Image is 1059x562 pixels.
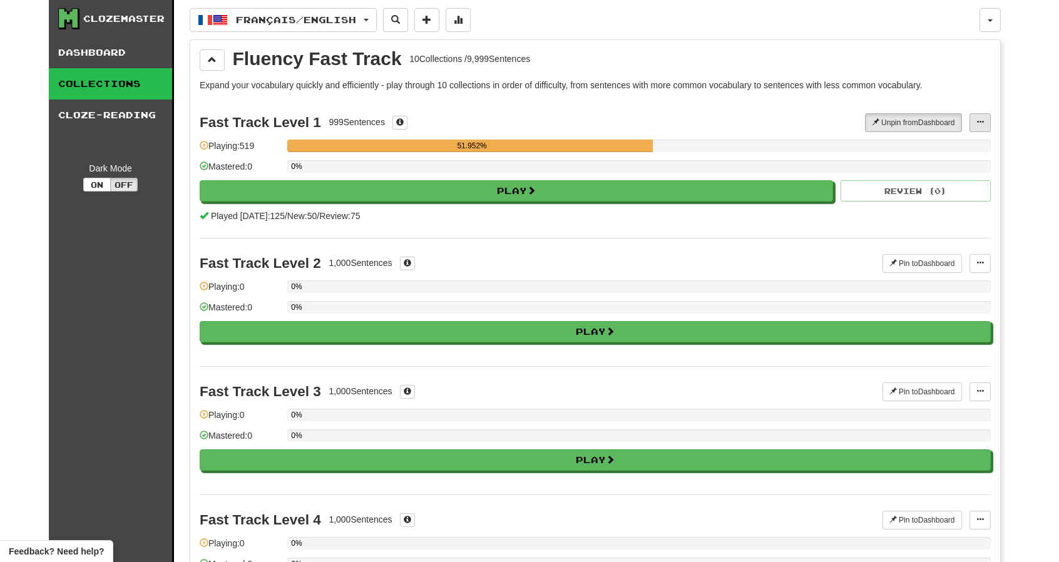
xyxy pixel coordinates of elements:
[110,178,138,192] button: Off
[200,537,281,558] div: Playing: 0
[83,178,111,192] button: On
[58,162,163,175] div: Dark Mode
[200,160,281,181] div: Mastered: 0
[291,140,653,152] div: 51.952%
[200,409,281,429] div: Playing: 0
[200,115,321,130] div: Fast Track Level 1
[190,8,377,32] button: Français/English
[329,116,385,128] div: 999 Sentences
[841,180,991,202] button: Review (0)
[49,68,172,100] a: Collections
[882,382,962,401] button: Pin toDashboard
[200,79,991,91] p: Expand your vocabulary quickly and efficiently - play through 10 collections in order of difficul...
[882,254,962,273] button: Pin toDashboard
[200,180,833,202] button: Play
[49,37,172,68] a: Dashboard
[329,385,392,397] div: 1,000 Sentences
[329,513,392,526] div: 1,000 Sentences
[83,13,165,25] div: Clozemaster
[200,301,281,322] div: Mastered: 0
[329,257,392,269] div: 1,000 Sentences
[200,140,281,160] div: Playing: 519
[200,255,321,271] div: Fast Track Level 2
[233,49,402,68] div: Fluency Fast Track
[200,384,321,399] div: Fast Track Level 3
[383,8,408,32] button: Search sentences
[200,429,281,450] div: Mastered: 0
[49,100,172,131] a: Cloze-Reading
[865,113,962,132] button: Unpin fromDashboard
[414,8,439,32] button: Add sentence to collection
[319,211,360,221] span: Review: 75
[200,321,991,342] button: Play
[285,211,287,221] span: /
[236,14,356,25] span: Français / English
[317,211,319,221] span: /
[200,449,991,471] button: Play
[9,545,104,558] span: Open feedback widget
[200,280,281,301] div: Playing: 0
[200,512,321,528] div: Fast Track Level 4
[409,53,530,65] div: 10 Collections / 9,999 Sentences
[446,8,471,32] button: More stats
[882,511,962,529] button: Pin toDashboard
[287,211,317,221] span: New: 50
[211,211,285,221] span: Played [DATE]: 125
